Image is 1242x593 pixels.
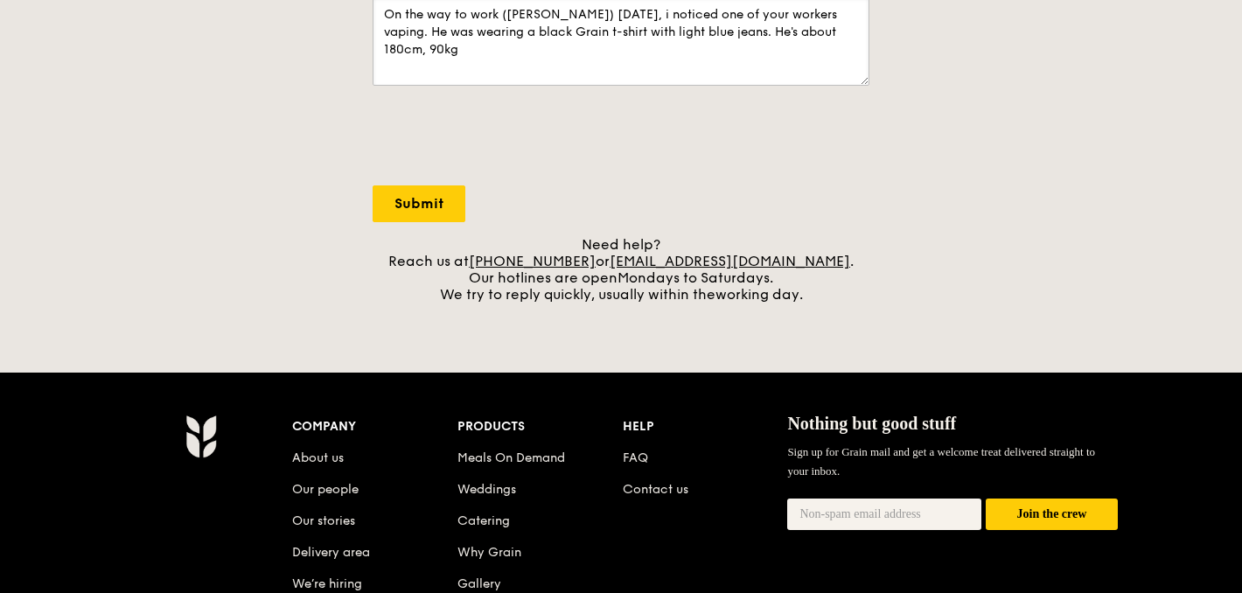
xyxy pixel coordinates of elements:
[292,576,362,591] a: We’re hiring
[373,103,638,171] iframe: reCAPTCHA
[373,185,465,222] input: Submit
[618,269,773,286] span: Mondays to Saturdays.
[457,450,565,465] a: Meals On Demand
[610,253,850,269] a: [EMAIL_ADDRESS][DOMAIN_NAME]
[292,415,457,439] div: Company
[457,513,510,528] a: Catering
[469,253,596,269] a: [PHONE_NUMBER]
[986,499,1118,531] button: Join the crew
[787,499,981,530] input: Non-spam email address
[623,415,788,439] div: Help
[787,445,1095,478] span: Sign up for Grain mail and get a welcome treat delivered straight to your inbox.
[292,450,344,465] a: About us
[292,513,355,528] a: Our stories
[715,286,803,303] span: working day.
[373,236,869,303] div: Need help? Reach us at or . Our hotlines are open We try to reply quickly, usually within the
[292,545,370,560] a: Delivery area
[457,576,501,591] a: Gallery
[185,415,216,458] img: Grain
[457,545,521,560] a: Why Grain
[623,450,648,465] a: FAQ
[787,414,956,433] span: Nothing but good stuff
[292,482,359,497] a: Our people
[623,482,688,497] a: Contact us
[457,482,516,497] a: Weddings
[457,415,623,439] div: Products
